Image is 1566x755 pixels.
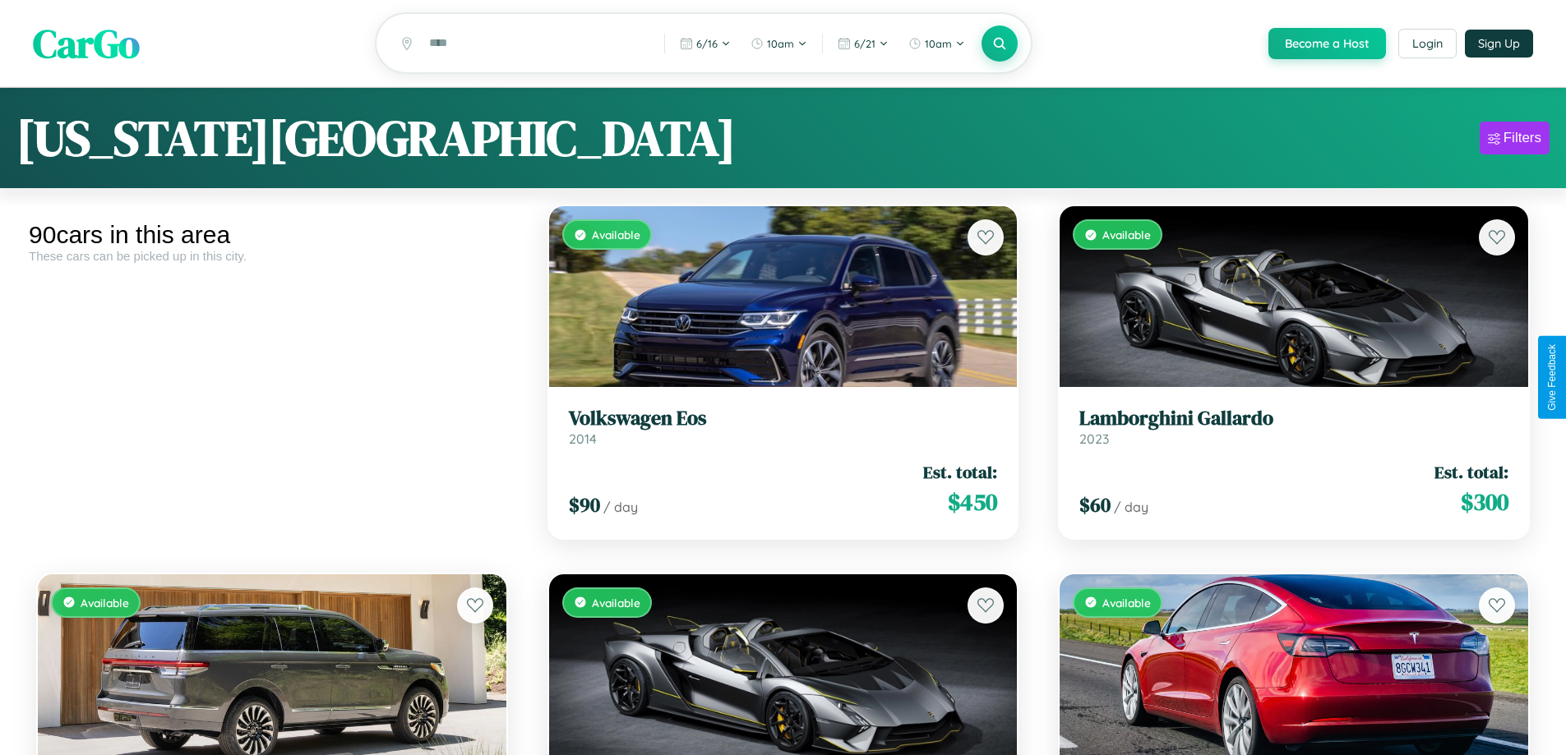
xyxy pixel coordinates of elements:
div: These cars can be picked up in this city. [29,249,515,263]
span: 2014 [569,430,597,447]
span: $ 450 [948,486,997,518]
button: 10am [742,30,815,57]
span: Available [1102,228,1151,242]
button: Sign Up [1465,30,1533,58]
a: Volkswagen Eos2014 [569,407,998,447]
span: 6 / 21 [854,37,875,50]
h3: Volkswagen Eos [569,407,998,430]
span: Available [592,596,640,610]
span: Est. total: [1434,460,1508,484]
button: Filters [1480,122,1550,154]
button: 10am [900,30,973,57]
span: 6 / 16 [696,37,718,50]
span: / day [603,499,638,515]
span: 10am [767,37,794,50]
span: $ 90 [569,491,600,518]
div: Filters [1504,130,1541,146]
a: Lamborghini Gallardo2023 [1079,407,1508,447]
span: 2023 [1079,430,1109,447]
span: $ 300 [1461,486,1508,518]
span: Available [1102,596,1151,610]
span: Available [81,596,129,610]
span: Available [592,228,640,242]
span: 10am [925,37,952,50]
span: $ 60 [1079,491,1111,518]
button: Become a Host [1268,28,1386,59]
div: Give Feedback [1546,344,1558,411]
span: Est. total: [923,460,997,484]
h3: Lamborghini Gallardo [1079,407,1508,430]
span: CarGo [33,16,140,71]
span: / day [1114,499,1148,515]
button: Login [1398,29,1457,58]
button: 6/21 [829,30,897,57]
button: 6/16 [672,30,739,57]
div: 90 cars in this area [29,221,515,249]
h1: [US_STATE][GEOGRAPHIC_DATA] [16,104,736,172]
